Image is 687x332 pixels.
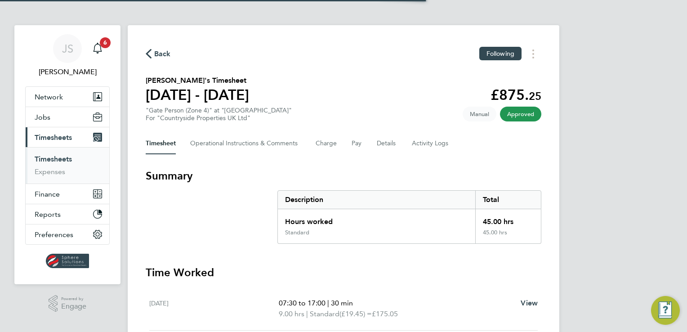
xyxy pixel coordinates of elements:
[521,299,538,307] span: View
[146,48,171,59] button: Back
[35,133,72,142] span: Timesheets
[62,43,73,54] span: JS
[651,296,680,325] button: Engage Resource Center
[521,298,538,309] a: View
[327,299,329,307] span: |
[35,93,63,101] span: Network
[46,254,89,268] img: spheresolutions-logo-retina.png
[352,133,362,154] button: Pay
[26,87,109,107] button: Network
[190,133,301,154] button: Operational Instructions & Comments
[26,147,109,184] div: Timesheets
[89,34,107,63] a: 6
[279,310,304,318] span: 9.00 hrs
[25,67,110,77] span: Jack Spencer
[146,114,292,122] div: For "Countryside Properties UK Ltd"
[525,47,541,61] button: Timesheets Menu
[463,107,496,121] span: This timesheet was manually created.
[26,184,109,204] button: Finance
[279,299,326,307] span: 07:30 to 17:00
[146,86,249,104] h1: [DATE] - [DATE]
[14,25,120,284] nav: Main navigation
[372,310,398,318] span: £175.05
[412,133,450,154] button: Activity Logs
[35,113,50,121] span: Jobs
[331,299,353,307] span: 30 min
[146,265,541,280] h3: Time Worked
[278,191,475,209] div: Description
[26,127,109,147] button: Timesheets
[486,49,514,58] span: Following
[146,169,541,183] h3: Summary
[277,190,541,244] div: Summary
[26,107,109,127] button: Jobs
[146,75,249,86] h2: [PERSON_NAME]'s Timesheet
[475,209,541,229] div: 45.00 hrs
[35,230,73,239] span: Preferences
[35,167,65,176] a: Expenses
[25,34,110,77] a: JS[PERSON_NAME]
[500,107,541,121] span: This timesheet has been approved.
[146,133,176,154] button: Timesheet
[49,295,87,312] a: Powered byEngage
[479,47,522,60] button: Following
[278,209,475,229] div: Hours worked
[339,310,372,318] span: (£19.45) =
[491,86,541,103] app-decimal: £875.
[306,310,308,318] span: |
[25,254,110,268] a: Go to home page
[316,133,337,154] button: Charge
[149,298,279,319] div: [DATE]
[35,190,60,198] span: Finance
[35,155,72,163] a: Timesheets
[475,191,541,209] div: Total
[377,133,397,154] button: Details
[529,90,541,103] span: 25
[26,204,109,224] button: Reports
[146,107,292,122] div: "Gate Person (Zone 4)" at "[GEOGRAPHIC_DATA]"
[310,309,339,319] span: Standard
[35,210,61,219] span: Reports
[26,224,109,244] button: Preferences
[285,229,309,236] div: Standard
[61,295,86,303] span: Powered by
[100,37,111,48] span: 6
[61,303,86,310] span: Engage
[154,49,171,59] span: Back
[475,229,541,243] div: 45.00 hrs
